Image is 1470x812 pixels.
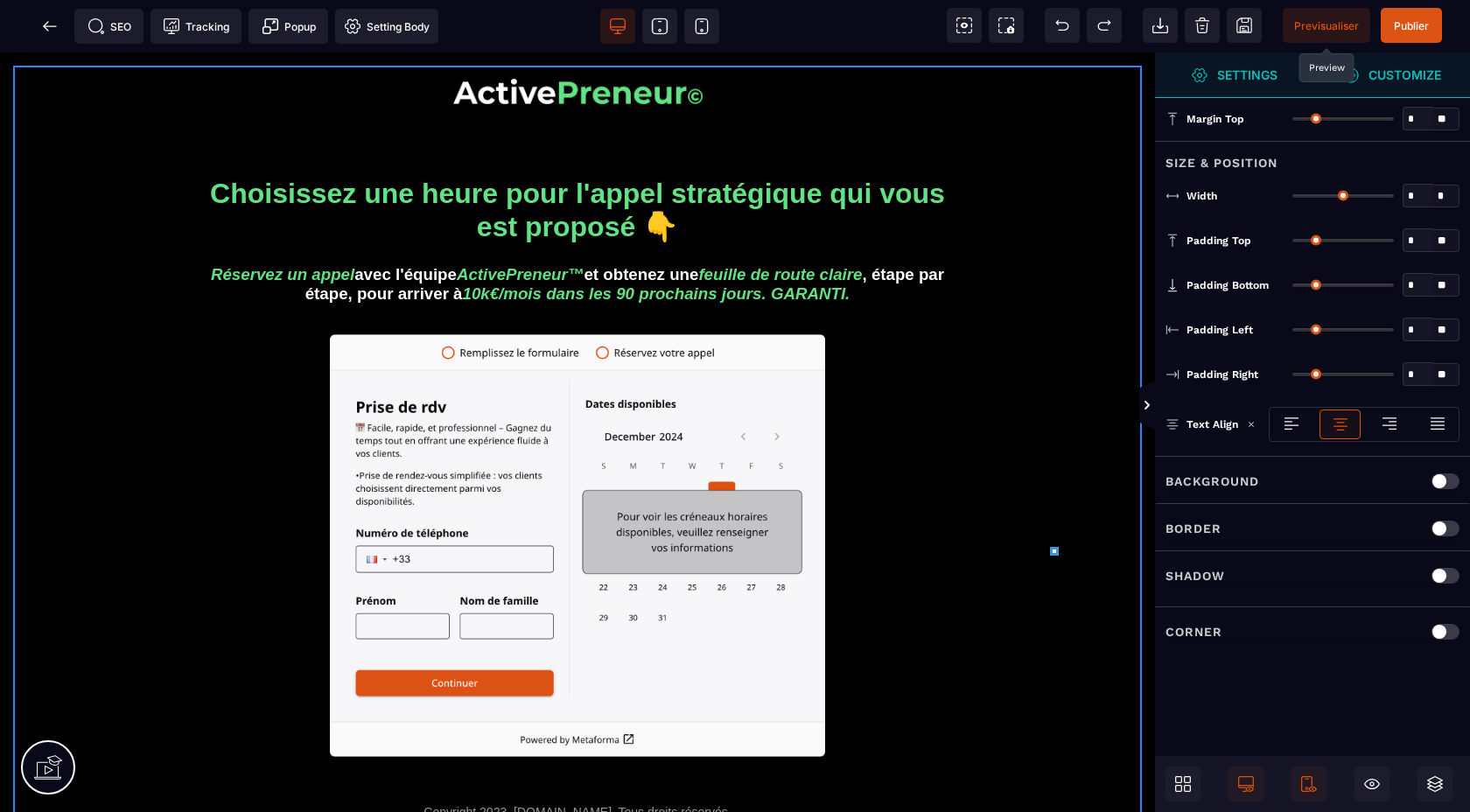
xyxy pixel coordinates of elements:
span: View components [947,8,982,43]
p: Background [1165,471,1259,492]
img: 7b87ecaa6c95394209cf9458865daa2d_ActivePreneur%C2%A9.png [453,26,703,52]
span: Padding Right [1186,367,1258,381]
span: Open Style Manager [1312,52,1470,98]
span: Desktop Only [1228,766,1263,801]
span: Settings [1155,52,1312,98]
span: Preview [1283,8,1370,43]
span: Publier [1394,19,1429,32]
p: Shadow [1165,565,1225,586]
span: Width [1186,189,1217,203]
span: Mobile Only [1291,766,1326,801]
p: Corner [1165,621,1222,642]
span: Tracking [163,17,229,35]
img: 09952155035f594fdb566f33720bf394_Capture_d%E2%80%99e%CC%81cran_2024-12-05_a%CC%80_16.47.36.png [330,282,825,705]
span: Previsualiser [1294,19,1359,32]
span: Margin Top [1186,112,1244,126]
span: Open Layers [1417,766,1452,801]
span: Popup [262,17,316,35]
p: Border [1165,518,1221,539]
img: loading [1247,420,1256,429]
div: Size & Position [1155,141,1470,173]
span: Padding Bottom [1186,278,1269,292]
span: Padding Left [1186,323,1253,337]
span: Open Blocks [1165,766,1200,801]
span: SEO [87,17,131,35]
span: Hide/Show Block [1354,766,1389,801]
h3: avec l'équipe et obtenez une , étape par étape, pour arriver à [197,208,958,255]
p: Text Align [1165,416,1238,433]
span: Padding Top [1186,234,1251,248]
i: 10k€/mois dans les 90 prochains jours. GARANTI. [463,232,850,251]
strong: Customize [1368,68,1441,81]
span: Setting Body [344,17,430,35]
i: feuille de route claire [698,213,862,232]
span: Screenshot [989,8,1024,43]
i: Réservez un appel [211,213,354,232]
i: ActivePreneur™ [457,213,584,232]
strong: Settings [1217,68,1277,81]
h1: Choisissez une heure pour l'appel stratégique qui vous est proposé 👇 [197,116,958,199]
